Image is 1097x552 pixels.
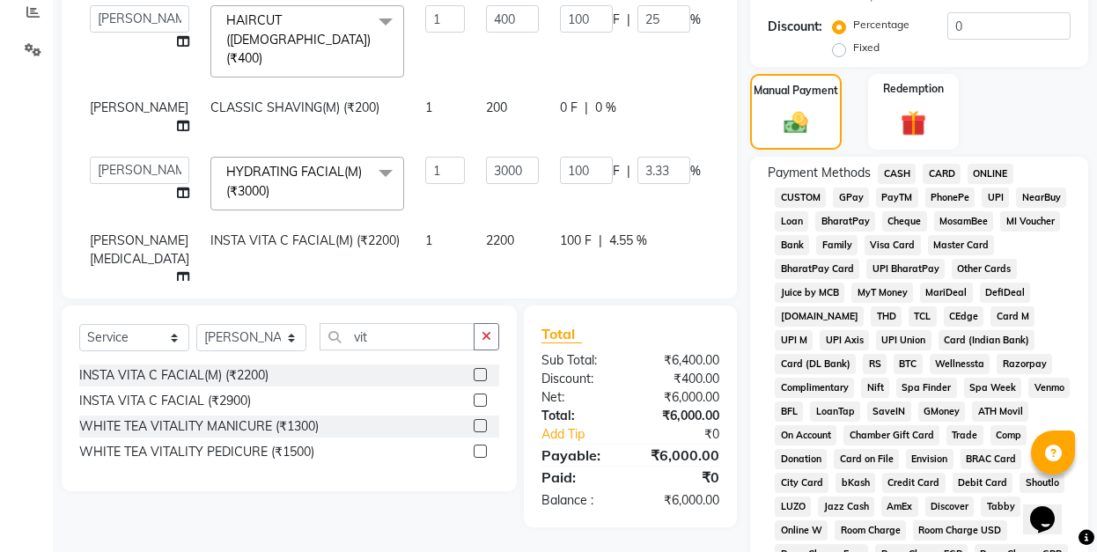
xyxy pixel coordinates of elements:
[613,162,620,180] span: F
[210,232,400,248] span: INSTA VITA C FACIAL(M) (₹2200)
[775,235,809,255] span: Bank
[226,12,371,66] span: HAIRCUT ([DEMOGRAPHIC_DATA]) (₹400)
[816,235,858,255] span: Family
[865,235,921,255] span: Visa Card
[834,449,899,469] span: Card on File
[1020,473,1064,493] span: Shoutlo
[990,306,1034,327] span: Card M
[918,401,966,422] span: GMoney
[627,11,630,29] span: |
[866,259,945,279] span: UPI BharatPay
[925,497,975,517] span: Discover
[836,473,875,493] span: bKash
[775,401,803,422] span: BFL
[560,99,578,117] span: 0 F
[853,17,909,33] label: Percentage
[964,378,1022,398] span: Spa Week
[754,83,838,99] label: Manual Payment
[775,378,854,398] span: Complimentary
[627,162,630,180] span: |
[913,520,1007,541] span: Room Charge USD
[775,211,808,232] span: Loan
[630,491,733,510] div: ₹6,000.00
[861,378,889,398] span: Nift
[775,283,844,303] span: Juice by MCB
[925,188,976,208] span: PhonePe
[968,164,1013,184] span: ONLINE
[775,188,826,208] span: CUSTOM
[980,283,1031,303] span: DefiDeal
[630,388,733,407] div: ₹6,000.00
[934,211,994,232] span: MosamBee
[630,407,733,425] div: ₹6,000.00
[981,497,1020,517] span: Tabby
[775,497,811,517] span: LUZO
[815,211,875,232] span: BharatPay
[982,188,1009,208] span: UPI
[952,259,1017,279] span: Other Cards
[775,425,836,445] span: On Account
[835,520,906,541] span: Room Charge
[1028,378,1070,398] span: Venmo
[690,162,701,180] span: %
[560,232,592,250] span: 100 F
[528,491,630,510] div: Balance :
[896,378,957,398] span: Spa Finder
[810,401,860,422] span: LoanTap
[876,330,931,350] span: UPI Union
[630,370,733,388] div: ₹400.00
[906,449,953,469] span: Envision
[541,325,582,343] span: Total
[820,330,869,350] span: UPI Axis
[882,211,927,232] span: Cheque
[528,388,630,407] div: Net:
[882,473,946,493] span: Credit Card
[1023,482,1079,534] iframe: chat widget
[768,18,822,36] div: Discount:
[818,497,874,517] span: Jazz Cash
[269,183,277,199] a: x
[833,188,869,208] span: GPay
[630,467,733,488] div: ₹0
[79,392,251,410] div: INSTA VITA C FACIAL (₹2900)
[486,99,507,115] span: 200
[647,425,733,444] div: ₹0
[425,99,432,115] span: 1
[843,425,939,445] span: Chamber Gift Card
[928,235,995,255] span: Master Card
[923,164,961,184] span: CARD
[630,351,733,370] div: ₹6,400.00
[613,11,620,29] span: F
[775,473,828,493] span: City Card
[777,109,816,137] img: _cash.svg
[226,164,362,198] span: HYDRATING FACIAL(M) (₹3000)
[775,330,813,350] span: UPI M
[894,354,923,374] span: BTC
[972,401,1028,422] span: ATH Movil
[893,107,935,139] img: _gift.svg
[961,449,1022,469] span: BRAC Card
[528,370,630,388] div: Discount:
[775,259,859,279] span: BharatPay Card
[944,306,984,327] span: CEdge
[953,473,1013,493] span: Debit Card
[486,232,514,248] span: 2200
[425,232,432,248] span: 1
[609,232,647,250] span: 4.55 %
[878,164,916,184] span: CASH
[863,354,887,374] span: RS
[930,354,990,374] span: Wellnessta
[883,81,944,97] label: Redemption
[630,445,733,466] div: ₹6,000.00
[990,425,1027,445] span: Comp
[997,354,1052,374] span: Razorpay
[528,407,630,425] div: Total:
[79,366,269,385] div: INSTA VITA C FACIAL(M) (₹2200)
[595,99,616,117] span: 0 %
[528,425,648,444] a: Add Tip
[775,449,827,469] span: Donation
[881,497,918,517] span: AmEx
[909,306,937,327] span: TCL
[851,283,913,303] span: MyT Money
[210,99,379,115] span: CLASSIC SHAVING(M) (₹200)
